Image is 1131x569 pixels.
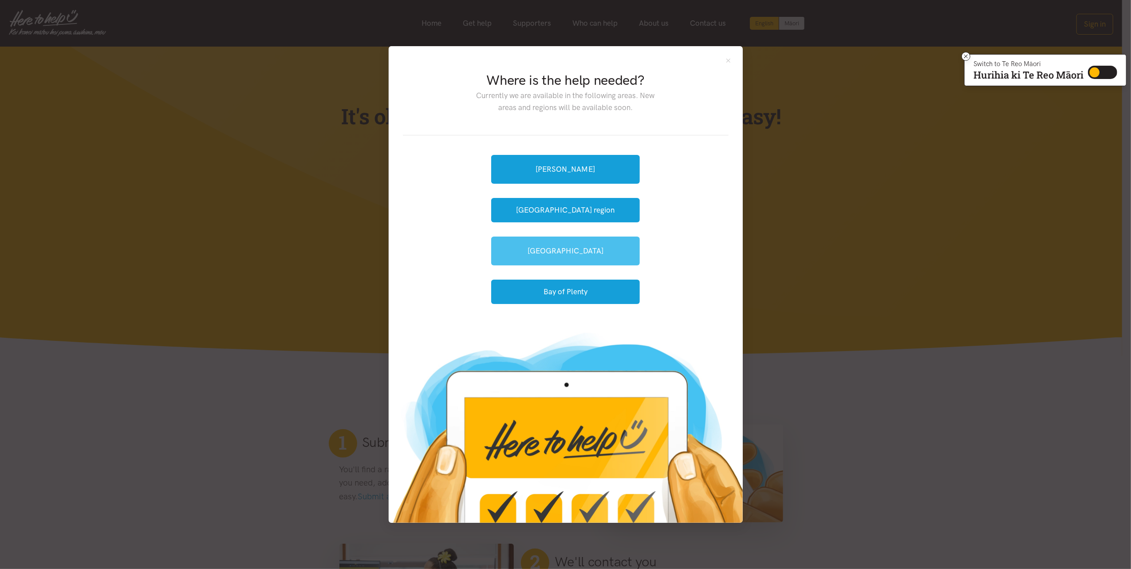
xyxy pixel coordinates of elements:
[491,155,640,184] a: [PERSON_NAME]
[973,61,1084,67] p: Switch to Te Reo Māori
[491,198,640,222] button: [GEOGRAPHIC_DATA] region
[973,71,1084,79] p: Hurihia ki Te Reo Māori
[491,237,640,265] a: [GEOGRAPHIC_DATA]
[491,280,640,304] button: Bay of Plenty
[469,90,662,114] p: Currently we are available in the following areas. New areas and regions will be available soon.
[469,71,662,90] h2: Where is the help needed?
[725,57,732,64] button: Close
